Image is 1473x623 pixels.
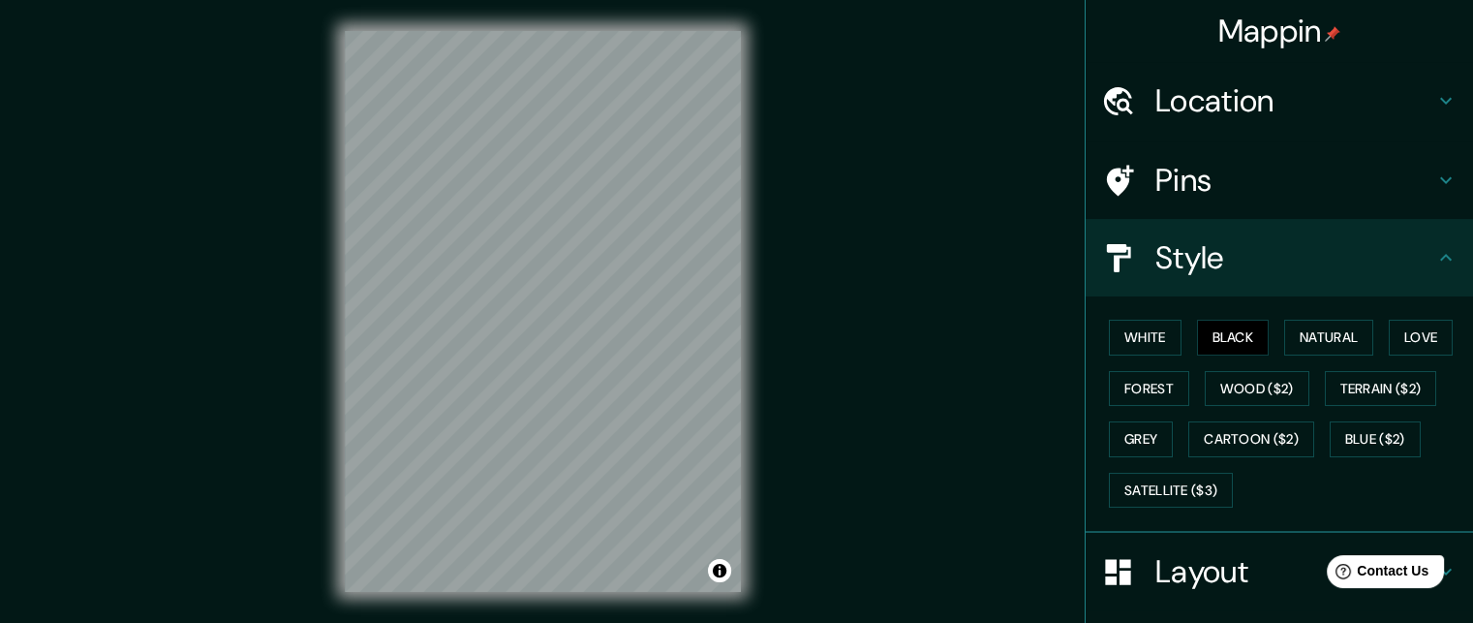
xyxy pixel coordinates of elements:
button: Forest [1109,371,1189,407]
button: White [1109,320,1181,356]
div: Pins [1086,141,1473,219]
button: Satellite ($3) [1109,473,1233,509]
img: pin-icon.png [1325,26,1340,42]
h4: Pins [1155,161,1434,200]
div: Style [1086,219,1473,296]
button: Terrain ($2) [1325,371,1437,407]
canvas: Map [345,31,741,592]
button: Black [1197,320,1270,356]
iframe: Help widget launcher [1301,547,1452,602]
button: Natural [1284,320,1373,356]
button: Wood ($2) [1205,371,1309,407]
h4: Layout [1155,552,1434,591]
div: Location [1086,62,1473,140]
button: Toggle attribution [708,559,731,582]
h4: Style [1155,238,1434,277]
h4: Location [1155,81,1434,120]
button: Blue ($2) [1330,421,1421,457]
button: Cartoon ($2) [1188,421,1314,457]
button: Love [1389,320,1453,356]
h4: Mappin [1218,12,1341,50]
button: Grey [1109,421,1173,457]
div: Layout [1086,533,1473,610]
